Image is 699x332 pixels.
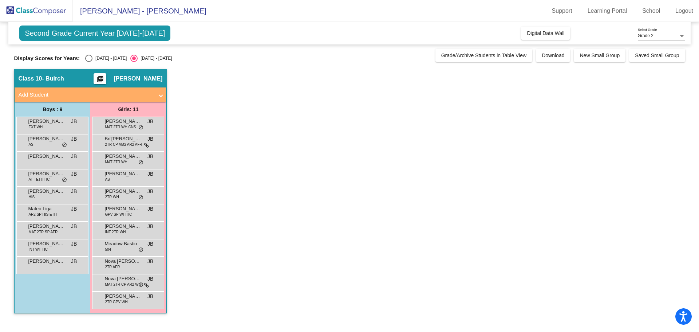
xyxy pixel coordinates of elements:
span: Second Grade Current Year [DATE]-[DATE] [19,26,170,41]
span: Nova [PERSON_NAME] [104,275,141,282]
button: Grade/Archive Students in Table View [435,49,533,62]
span: Saved Small Group [635,52,679,58]
span: JB [147,170,153,178]
span: [PERSON_NAME] [104,170,141,177]
span: GPV SP WH HC [105,212,132,217]
span: Grade 2 [638,33,653,38]
span: Display Scores for Years: [14,55,80,62]
span: [PERSON_NAME] [28,153,64,160]
button: Saved Small Group [629,49,685,62]
mat-panel-title: Add Student [18,91,154,99]
span: AR2 SP HIS ETH [28,212,57,217]
span: do_not_disturb_alt [138,247,143,253]
span: do_not_disturb_alt [62,177,67,183]
span: 2TR CP AM2 AR2 AFR [105,142,142,147]
span: Meadow Bastio [104,240,141,247]
span: JB [71,223,77,230]
span: MAT 2TR CP AR2 WH [105,282,141,287]
span: [PERSON_NAME] [104,153,141,160]
span: JB [147,223,153,230]
span: JB [147,188,153,195]
span: JB [71,240,77,248]
mat-radio-group: Select an option [85,55,172,62]
span: do_not_disturb_alt [138,160,143,165]
a: School [636,5,666,17]
span: MAT 2TR WH [105,159,127,165]
span: [PERSON_NAME] [104,118,141,125]
a: Learning Portal [582,5,633,17]
span: JB [71,118,77,125]
span: do_not_disturb_alt [138,195,143,200]
div: Boys : 9 [15,102,90,117]
span: JB [147,153,153,160]
span: New Small Group [580,52,620,58]
span: [PERSON_NAME] [28,170,64,177]
button: New Small Group [574,49,625,62]
span: Mateo Liga [28,205,64,212]
span: Bri'[PERSON_NAME] [104,135,141,142]
a: Logout [670,5,699,17]
span: [PERSON_NAME] [114,75,162,82]
a: Support [546,5,578,17]
span: JB [147,135,153,143]
span: do_not_disturb_alt [138,125,143,130]
span: MAT 2TR WH CNS [105,124,136,130]
span: JB [147,258,153,265]
span: [PERSON_NAME] [104,188,141,195]
button: Digital Data Wall [521,27,570,40]
span: [PERSON_NAME] [28,258,64,265]
span: [PERSON_NAME] [28,135,64,142]
span: Grade/Archive Students in Table View [441,52,527,58]
span: [PERSON_NAME] [104,293,141,300]
span: Nova [PERSON_NAME] [104,258,141,265]
span: AS [28,142,33,147]
span: do_not_disturb_alt [138,282,143,288]
mat-icon: picture_as_pdf [96,75,104,86]
span: 2TR WH [105,194,119,200]
span: INT 2TR WH [105,229,126,235]
div: Girls: 11 [90,102,166,117]
span: 2TR AFR [105,264,120,270]
span: HIS [28,194,35,200]
span: [PERSON_NAME] [28,188,64,195]
button: Download [536,49,570,62]
span: [PERSON_NAME] [28,118,64,125]
span: ATT ETH HC [28,177,50,182]
button: Print Students Details [94,73,106,84]
span: JB [71,170,77,178]
span: - Buirch [42,75,64,82]
div: [DATE] - [DATE] [138,55,172,62]
span: JB [147,118,153,125]
mat-expansion-panel-header: Add Student [15,87,166,102]
span: [PERSON_NAME] [104,223,141,230]
div: [DATE] - [DATE] [92,55,127,62]
span: Download [542,52,564,58]
span: JB [71,153,77,160]
span: JB [147,275,153,283]
span: Class 10 [18,75,42,82]
span: JB [71,135,77,143]
span: [PERSON_NAME] - [PERSON_NAME] [73,5,206,17]
span: INT WH HC [28,247,48,252]
span: 2TR GPV WH [105,299,127,305]
span: JB [147,205,153,213]
span: Digital Data Wall [527,30,564,36]
span: MAT 2TR SP AFR [28,229,58,235]
span: EXT WH [28,124,43,130]
span: [PERSON_NAME] [28,240,64,247]
span: JB [147,293,153,300]
span: [PERSON_NAME] [28,223,64,230]
span: JB [147,240,153,248]
span: AS [105,177,110,182]
span: [PERSON_NAME] [104,205,141,212]
span: JB [71,205,77,213]
span: JB [71,258,77,265]
span: JB [71,188,77,195]
span: do_not_disturb_alt [62,142,67,148]
span: 504 [105,247,111,252]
